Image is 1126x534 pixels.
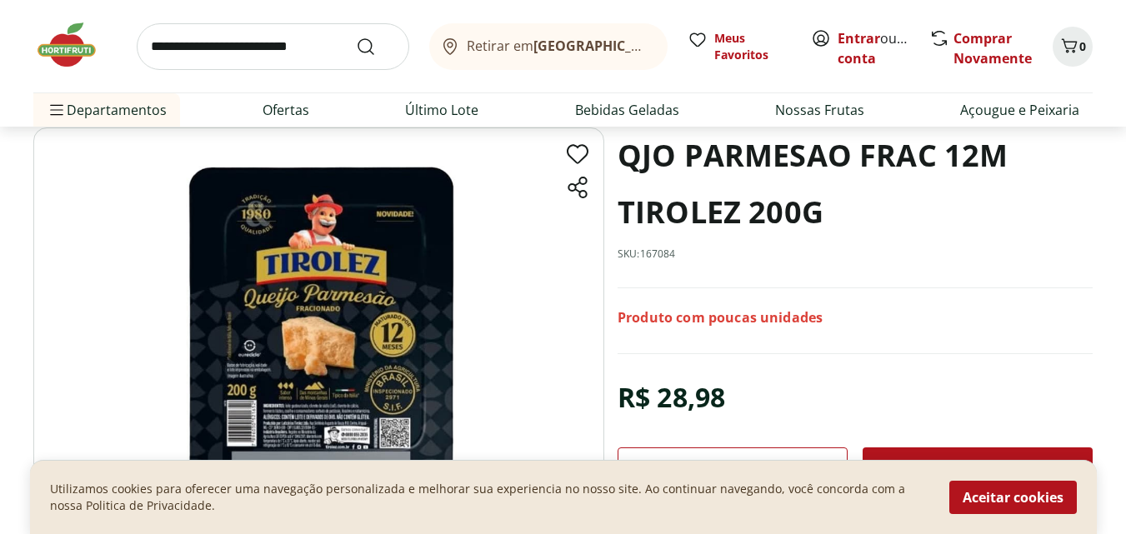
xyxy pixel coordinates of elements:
[533,37,814,55] b: [GEOGRAPHIC_DATA]/[GEOGRAPHIC_DATA]
[1053,27,1093,67] button: Carrinho
[467,38,651,53] span: Retirar em
[714,30,791,63] span: Meus Favoritos
[775,100,864,120] a: Nossas Frutas
[688,30,791,63] a: Meus Favoritos
[838,29,929,67] a: Criar conta
[575,100,679,120] a: Bebidas Geladas
[50,481,929,514] p: Utilizamos cookies para oferecer uma navegação personalizada e melhorar sua experiencia no nosso ...
[33,20,117,70] img: Hortifruti
[933,457,1022,477] span: Adicionar
[47,90,167,130] span: Departamentos
[953,29,1032,67] a: Comprar Novamente
[33,127,604,527] img: Queijo Parmesão Fracionado 12 Meses Tirolez 200g
[1079,38,1086,54] span: 0
[838,28,912,68] span: ou
[47,90,67,130] button: Menu
[618,127,1093,241] h1: QJO PARMESAO FRAC 12M TIROLEZ 200G
[137,23,409,70] input: search
[356,37,396,57] button: Submit Search
[838,29,880,47] a: Entrar
[618,247,676,261] p: SKU: 167084
[263,100,309,120] a: Ofertas
[405,100,478,120] a: Último Lote
[429,23,668,70] button: Retirar em[GEOGRAPHIC_DATA]/[GEOGRAPHIC_DATA]
[949,481,1077,514] button: Aceitar cookies
[618,308,823,327] p: Produto com poucas unidades
[618,374,725,421] div: R$ 28,98
[960,100,1079,120] a: Açougue e Peixaria
[863,447,1093,487] button: Adicionar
